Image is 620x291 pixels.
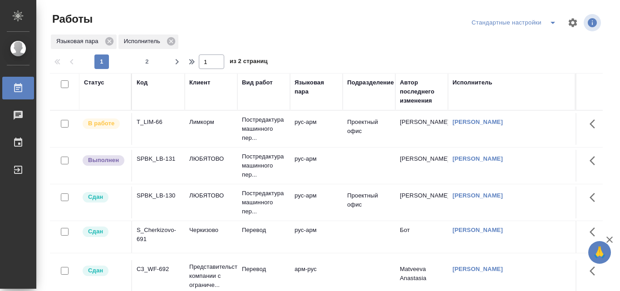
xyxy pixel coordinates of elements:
[88,192,103,202] p: Сдан
[290,150,343,182] td: рус-арм
[453,266,503,272] a: [PERSON_NAME]
[137,154,180,163] div: SPBK_LB-131
[137,226,180,244] div: S_Cherkizovo-691
[82,265,127,277] div: Менеджер проверил работу исполнителя, передает ее на следующий этап
[343,187,395,218] td: Проектный офис
[400,78,443,105] div: Автор последнего изменения
[584,221,606,243] button: Здесь прячутся важные кнопки
[395,150,448,182] td: [PERSON_NAME]
[290,221,343,253] td: рус-арм
[242,115,285,143] p: Постредактура машинного пер...
[290,187,343,218] td: рус-арм
[242,189,285,216] p: Постредактура машинного пер...
[189,191,233,200] p: ЛЮБЯТОВО
[189,118,233,127] p: Лимкорм
[347,78,394,87] div: Подразделение
[584,150,606,172] button: Здесь прячутся важные кнопки
[395,187,448,218] td: [PERSON_NAME]
[118,35,178,49] div: Исполнитель
[82,154,127,167] div: Исполнитель завершил работу
[562,12,584,34] span: Настроить таблицу
[453,118,503,125] a: [PERSON_NAME]
[395,221,448,253] td: Бот
[137,118,180,127] div: T_LIM-66
[88,227,103,236] p: Сдан
[242,152,285,179] p: Постредактура машинного пер...
[189,78,210,87] div: Клиент
[189,262,233,290] p: Представительство компании с ограниче...
[88,156,119,165] p: Выполнен
[82,226,127,238] div: Менеджер проверил работу исполнителя, передает ее на следующий этап
[88,119,114,128] p: В работе
[584,113,606,135] button: Здесь прячутся важные кнопки
[137,191,180,200] div: SPBK_LB-130
[82,118,127,130] div: Исполнитель выполняет работу
[295,78,338,96] div: Языковая пара
[584,187,606,208] button: Здесь прячутся важные кнопки
[230,56,268,69] span: из 2 страниц
[592,243,607,262] span: 🙏
[50,12,93,26] span: Работы
[343,113,395,145] td: Проектный офис
[189,154,233,163] p: ЛЮБЯТОВО
[469,15,562,30] div: split button
[189,226,233,235] p: Черкизово
[453,155,503,162] a: [PERSON_NAME]
[453,227,503,233] a: [PERSON_NAME]
[56,37,102,46] p: Языковая пара
[82,191,127,203] div: Менеджер проверил работу исполнителя, передает ее на следующий этап
[124,37,163,46] p: Исполнитель
[88,266,103,275] p: Сдан
[584,14,603,31] span: Посмотреть информацию
[137,78,148,87] div: Код
[137,265,180,274] div: C3_WF-692
[290,113,343,145] td: рус-арм
[140,57,154,66] span: 2
[51,35,117,49] div: Языковая пара
[242,226,285,235] p: Перевод
[584,260,606,282] button: Здесь прячутся важные кнопки
[242,78,273,87] div: Вид работ
[84,78,104,87] div: Статус
[395,113,448,145] td: [PERSON_NAME]
[588,241,611,264] button: 🙏
[140,54,154,69] button: 2
[453,78,492,87] div: Исполнитель
[242,265,285,274] p: Перевод
[453,192,503,199] a: [PERSON_NAME]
